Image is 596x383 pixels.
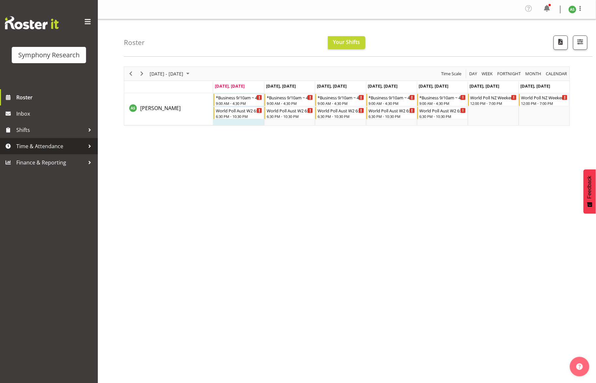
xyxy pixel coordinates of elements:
div: Next [136,67,147,80]
div: Timeline Week of September 8, 2025 [124,66,570,126]
div: 6:30 PM - 10:30 PM [267,114,313,119]
div: *Business 9/10am ~ 4:30pm [216,94,262,101]
div: Ange Steiger"s event - World Poll Aust W2 6:30pm~10:30pm Begin From Tuesday, September 9, 2025 at... [264,107,315,119]
a: [PERSON_NAME] [140,104,181,112]
div: 9:00 AM - 4:30 PM [420,101,466,106]
div: Previous [125,67,136,80]
div: *Business 9/10am ~ 4:30pm [318,94,364,101]
span: Day [469,70,478,78]
div: World Poll Aust W2 6:30pm~10:30pm [369,107,415,114]
button: Previous [127,70,135,78]
div: 6:30 PM - 10:30 PM [318,114,364,119]
div: Ange Steiger"s event - *Business 9/10am ~ 4:30pm Begin From Thursday, September 11, 2025 at 9:00:... [366,94,417,106]
button: Filter Shifts [573,35,588,50]
div: *Business 9/10am ~ 4:30pm [267,94,313,101]
span: Shifts [16,125,85,135]
h4: Roster [124,39,145,46]
div: Ange Steiger"s event - *Business 9/10am ~ 4:30pm Begin From Friday, September 12, 2025 at 9:00:00... [417,94,468,106]
div: Ange Steiger"s event - *Business 9/10am ~ 4:30pm Begin From Wednesday, September 10, 2025 at 9:00... [315,94,365,106]
button: Timeline Day [469,70,479,78]
div: World Poll NZ Weekends [521,94,568,101]
button: Timeline Week [481,70,494,78]
button: Fortnight [497,70,522,78]
span: Finance & Reporting [16,158,85,167]
button: Your Shifts [328,36,365,49]
span: [DATE], [DATE] [215,83,245,89]
span: [DATE], [DATE] [521,83,550,89]
span: Feedback [587,176,593,199]
button: Feedback - Show survey [584,169,596,214]
div: 9:00 AM - 4:30 PM [216,101,262,106]
div: Ange Steiger"s event - World Poll Aust W2 6:30pm~10:30pm Begin From Wednesday, September 10, 2025... [315,107,365,119]
span: [DATE], [DATE] [470,83,499,89]
div: *Business 9/10am ~ 4:30pm [369,94,415,101]
div: Ange Steiger"s event - World Poll Aust W2 6:30pm~10:30pm Begin From Thursday, September 11, 2025 ... [366,107,417,119]
div: 12:00 PM - 7:00 PM [470,101,517,106]
div: Ange Steiger"s event - *Business 9/10am ~ 4:30pm Begin From Monday, September 8, 2025 at 9:00:00 ... [214,94,264,106]
span: Time & Attendance [16,141,85,151]
div: World Poll Aust W2 6:30pm~10:30pm [318,107,364,114]
span: [DATE], [DATE] [419,83,449,89]
button: September 08 - 14, 2025 [149,70,192,78]
div: Ange Steiger"s event - World Poll NZ Weekends Begin From Sunday, September 14, 2025 at 12:00:00 P... [519,94,569,106]
span: Fortnight [497,70,522,78]
table: Timeline Week of September 8, 2025 [213,93,570,125]
span: [DATE] - [DATE] [149,70,184,78]
span: Inbox [16,109,95,119]
div: Ange Steiger"s event - World Poll Aust W2 6:30pm~10:30pm Begin From Monday, September 8, 2025 at ... [214,107,264,119]
div: *Business 9/10am ~ 4:30pm [420,94,466,101]
span: [PERSON_NAME] [140,105,181,112]
button: Download a PDF of the roster according to the set date range. [554,35,568,50]
button: Timeline Month [525,70,543,78]
span: Week [481,70,494,78]
span: [DATE], [DATE] [317,83,347,89]
span: [DATE], [DATE] [368,83,398,89]
div: Symphony Research [18,50,80,60]
td: Ange Steiger resource [124,93,213,125]
div: Ange Steiger"s event - World Poll NZ Weekends Begin From Saturday, September 13, 2025 at 12:00:00... [468,94,518,106]
div: 6:30 PM - 10:30 PM [216,114,262,119]
button: Next [138,70,146,78]
div: 9:00 AM - 4:30 PM [318,101,364,106]
span: Your Shifts [333,38,360,46]
div: 6:30 PM - 10:30 PM [420,114,466,119]
img: ange-steiger11422.jpg [569,6,576,13]
span: Time Scale [441,70,462,78]
div: World Poll Aust W2 6:30pm~10:30pm [420,107,466,114]
div: 12:00 PM - 7:00 PM [521,101,568,106]
span: calendar [545,70,568,78]
span: Roster [16,92,95,102]
div: Ange Steiger"s event - World Poll Aust W2 6:30pm~10:30pm Begin From Friday, September 12, 2025 at... [417,107,468,119]
div: World Poll NZ Weekends [470,94,517,101]
div: 9:00 AM - 4:30 PM [267,101,313,106]
div: World Poll Aust W2 6:30pm~10:30pm [216,107,262,114]
div: 6:30 PM - 10:30 PM [369,114,415,119]
div: World Poll Aust W2 6:30pm~10:30pm [267,107,313,114]
span: Month [525,70,542,78]
button: Month [545,70,569,78]
div: Ange Steiger"s event - *Business 9/10am ~ 4:30pm Begin From Tuesday, September 9, 2025 at 9:00:00... [264,94,315,106]
button: Time Scale [440,70,463,78]
img: Rosterit website logo [5,16,59,29]
img: help-xxl-2.png [576,363,583,370]
div: 9:00 AM - 4:30 PM [369,101,415,106]
span: [DATE], [DATE] [266,83,296,89]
